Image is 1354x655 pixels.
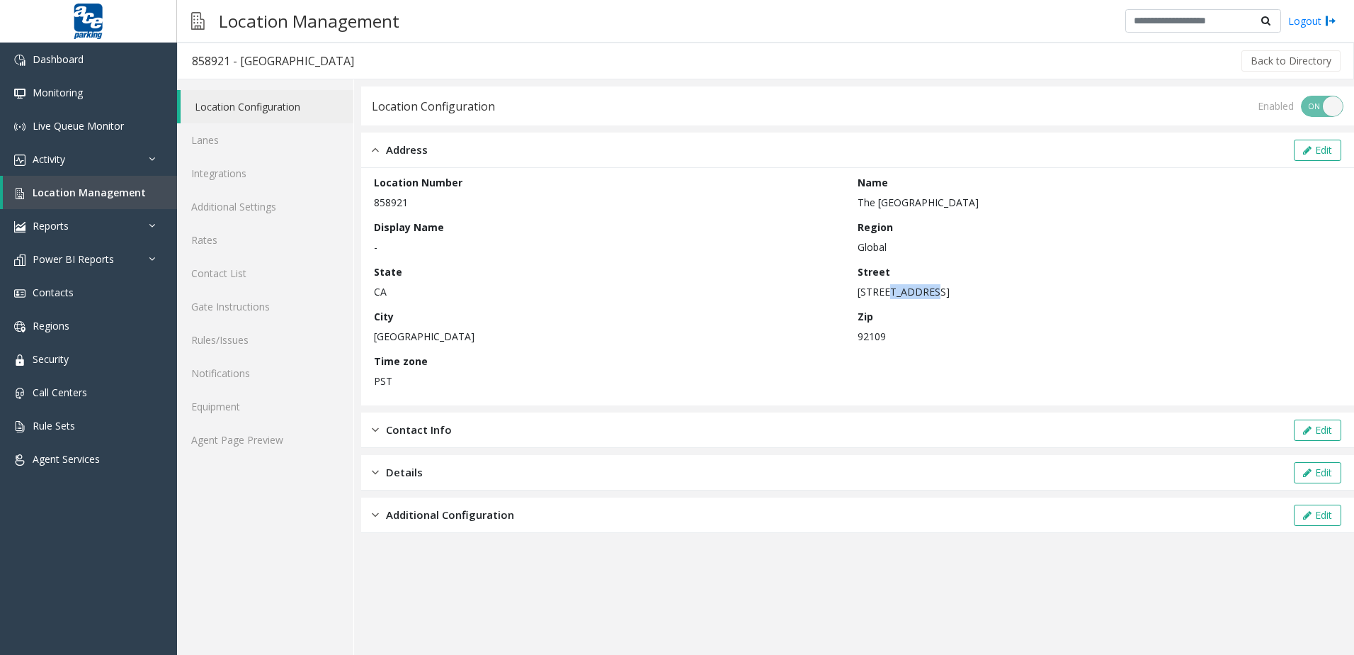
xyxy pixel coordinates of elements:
[858,220,893,235] label: Region
[374,264,402,279] label: State
[1294,140,1341,161] button: Edit
[14,388,25,399] img: 'icon'
[14,88,25,99] img: 'icon'
[374,374,850,388] p: PST
[181,90,353,123] a: Location Configuration
[374,284,850,299] p: CA
[374,309,394,324] label: City
[177,257,353,290] a: Contact List
[212,4,406,38] h3: Location Management
[386,142,428,158] span: Address
[1241,50,1341,72] button: Back to Directory
[1288,13,1336,28] a: Logout
[858,309,873,324] label: Zip
[14,454,25,466] img: 'icon'
[386,464,423,481] span: Details
[33,452,100,466] span: Agent Services
[858,264,890,279] label: Street
[372,464,379,481] img: closed
[177,190,353,223] a: Additional Settings
[177,323,353,357] a: Rules/Issues
[191,4,205,38] img: pageIcon
[192,52,354,70] div: 858921 - [GEOGRAPHIC_DATA]
[858,195,1334,210] p: The [GEOGRAPHIC_DATA]
[374,240,850,254] p: -
[33,152,65,166] span: Activity
[374,175,462,190] label: Location Number
[1294,505,1341,526] button: Edit
[33,419,75,432] span: Rule Sets
[372,97,495,116] div: Location Configuration
[1258,99,1294,113] div: Enabled
[33,286,74,299] span: Contacts
[33,186,146,199] span: Location Management
[858,284,1334,299] p: [STREET_ADDRESS]
[14,121,25,133] img: 'icon'
[374,220,444,235] label: Display Name
[14,288,25,299] img: 'icon'
[33,86,83,99] span: Monitoring
[386,507,514,523] span: Additional Configuration
[33,386,87,399] span: Call Centers
[3,176,177,209] a: Location Management
[33,352,69,366] span: Security
[374,195,850,210] p: 858921
[858,175,888,190] label: Name
[386,422,452,438] span: Contact Info
[33,52,84,66] span: Dashboard
[177,390,353,423] a: Equipment
[14,221,25,233] img: 'icon'
[14,421,25,432] img: 'icon'
[177,123,353,157] a: Lanes
[33,319,69,332] span: Regions
[177,157,353,190] a: Integrations
[177,423,353,457] a: Agent Page Preview
[33,219,69,233] span: Reports
[1294,462,1341,483] button: Edit
[372,142,379,158] img: opened
[374,329,850,344] p: [GEOGRAPHIC_DATA]
[14,254,25,266] img: 'icon'
[177,223,353,257] a: Rates
[14,188,25,199] img: 'icon'
[33,119,124,133] span: Live Queue Monitor
[33,252,114,266] span: Power BI Reports
[1325,13,1336,28] img: logout
[177,290,353,323] a: Gate Instructions
[858,240,1334,254] p: Global
[177,357,353,390] a: Notifications
[14,321,25,332] img: 'icon'
[858,329,1334,344] p: 92109
[14,155,25,166] img: 'icon'
[372,507,379,523] img: closed
[372,422,379,438] img: closed
[374,354,428,369] label: Time zone
[14,55,25,66] img: 'icon'
[1294,420,1341,441] button: Edit
[14,354,25,366] img: 'icon'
